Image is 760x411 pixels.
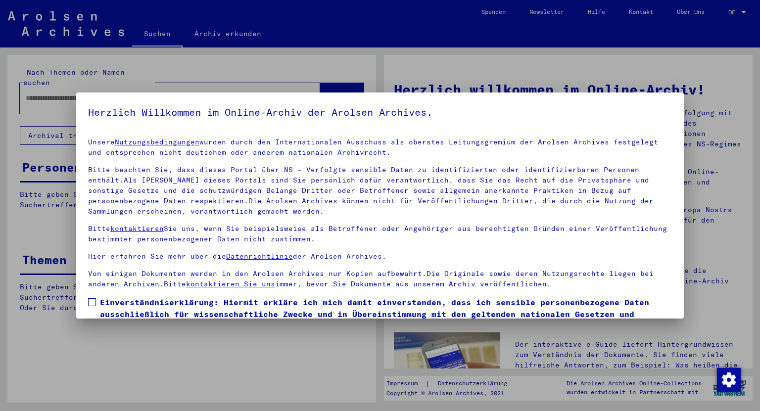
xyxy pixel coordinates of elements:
p: Von einigen Dokumenten werden in den Arolsen Archives nur Kopien aufbewahrt.Die Originale sowie d... [88,269,672,289]
p: Bitte Sie uns, wenn Sie beispielsweise als Betroffener oder Angehöriger aus berechtigten Gründen ... [88,224,672,244]
p: Hier erfahren Sie mehr über die der Arolsen Archives. [88,251,672,262]
p: Bitte beachten Sie, dass dieses Portal über NS - Verfolgte sensible Daten zu identifizierten oder... [88,165,672,217]
h5: Herzlich Willkommen im Online-Archiv der Arolsen Archives. [88,104,672,120]
a: Datenrichtlinie [226,252,293,261]
p: Unsere wurden durch den Internationalen Ausschuss als oberstes Leitungsgremium der Arolsen Archiv... [88,137,672,158]
a: kontaktieren Sie uns [186,279,275,288]
a: Nutzungsbedingungen [115,137,199,146]
div: Zustimmung ändern [716,367,740,391]
img: Zustimmung ändern [717,368,741,392]
span: Einverständniserklärung: Hiermit erkläre ich mich damit einverstanden, dass ich sensible personen... [100,296,672,344]
a: kontaktieren [110,224,164,233]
